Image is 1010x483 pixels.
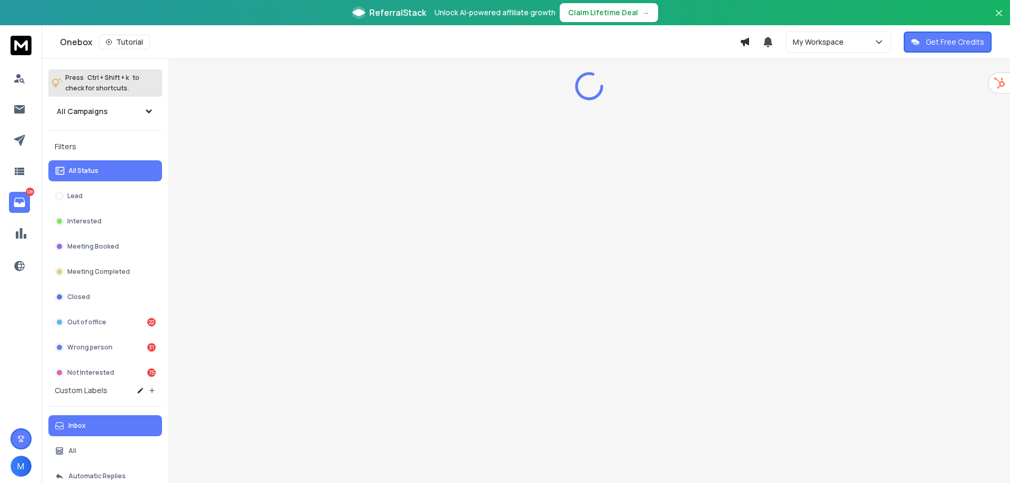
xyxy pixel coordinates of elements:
p: Meeting Booked [67,242,119,251]
p: Inbox [68,422,86,430]
p: Not Interested [67,368,114,377]
h3: Filters [48,139,162,154]
span: Ctrl + Shift + k [86,71,130,84]
p: Press to check for shortcuts. [65,73,139,94]
p: Automatic Replies [68,472,126,480]
button: All [48,440,162,461]
button: Out of office22 [48,312,162,333]
button: Meeting Booked [48,236,162,257]
button: Not Interested75 [48,362,162,383]
button: All Status [48,160,162,181]
button: Inbox [48,415,162,436]
button: Close banner [992,6,1006,32]
p: Wrong person [67,343,113,352]
span: → [642,7,650,18]
p: Closed [67,293,90,301]
p: My Workspace [793,37,848,47]
div: 75 [147,368,156,377]
span: ReferralStack [369,6,426,19]
button: Get Free Credits [904,32,992,53]
button: Closed [48,286,162,307]
h1: All Campaigns [57,106,108,117]
p: Unlock AI-powered affiliate growth [435,7,555,18]
div: 22 [147,318,156,326]
p: All [68,447,76,455]
p: Interested [67,217,102,225]
p: Out of office [67,318,106,326]
button: Lead [48,186,162,207]
p: 128 [26,188,34,196]
button: All Campaigns [48,101,162,122]
p: Lead [67,192,83,200]
button: M [11,456,32,477]
p: All Status [68,167,98,175]
a: 128 [9,192,30,213]
button: Tutorial [99,35,150,49]
div: Onebox [60,35,740,49]
button: Meeting Completed [48,261,162,282]
button: Claim Lifetime Deal→ [560,3,658,22]
div: 31 [147,343,156,352]
button: Wrong person31 [48,337,162,358]
button: Interested [48,211,162,232]
p: Meeting Completed [67,268,130,276]
h3: Custom Labels [55,385,107,396]
p: Get Free Credits [926,37,984,47]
